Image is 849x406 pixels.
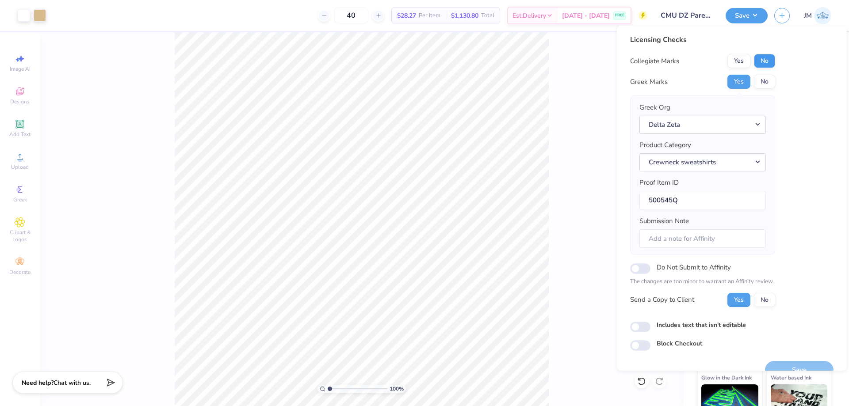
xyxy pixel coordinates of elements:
span: 100 % [390,385,404,393]
button: Crewneck sweatshirts [639,153,766,171]
span: Greek [13,196,27,203]
span: Per Item [419,11,440,20]
button: Delta Zeta [639,116,766,134]
button: No [754,75,775,89]
img: Joshua Macky Gaerlan [814,7,831,24]
div: Licensing Checks [630,34,775,45]
strong: Need help? [22,379,54,387]
input: Untitled Design [654,7,719,24]
div: Greek Marks [630,77,668,87]
span: Water based Ink [771,373,811,382]
span: Chat with us. [54,379,91,387]
label: Includes text that isn't editable [657,320,746,330]
span: Total [481,11,494,20]
input: Add a note for Affinity [639,229,766,248]
span: Add Text [9,131,31,138]
button: No [754,293,775,307]
label: Product Category [639,140,691,150]
span: Designs [10,98,30,105]
a: JM [804,7,831,24]
label: Do Not Submit to Affinity [657,262,731,273]
button: Yes [727,293,750,307]
button: Yes [727,54,750,68]
label: Greek Org [639,102,670,113]
label: Proof Item ID [639,178,679,188]
span: $1,130.80 [451,11,478,20]
span: Est. Delivery [512,11,546,20]
span: $28.27 [397,11,416,20]
span: Upload [11,163,29,171]
span: [DATE] - [DATE] [562,11,610,20]
span: Decorate [9,269,31,276]
span: Clipart & logos [4,229,35,243]
span: FREE [615,12,624,19]
label: Block Checkout [657,339,702,348]
span: Glow in the Dark Ink [701,373,752,382]
p: The changes are too minor to warrant an Affinity review. [630,277,775,286]
button: No [754,54,775,68]
label: Submission Note [639,216,689,226]
span: Image AI [10,65,31,72]
div: Collegiate Marks [630,56,679,66]
span: JM [804,11,812,21]
button: Save [726,8,768,23]
button: Yes [727,75,750,89]
div: Send a Copy to Client [630,295,694,305]
input: – – [334,8,368,23]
